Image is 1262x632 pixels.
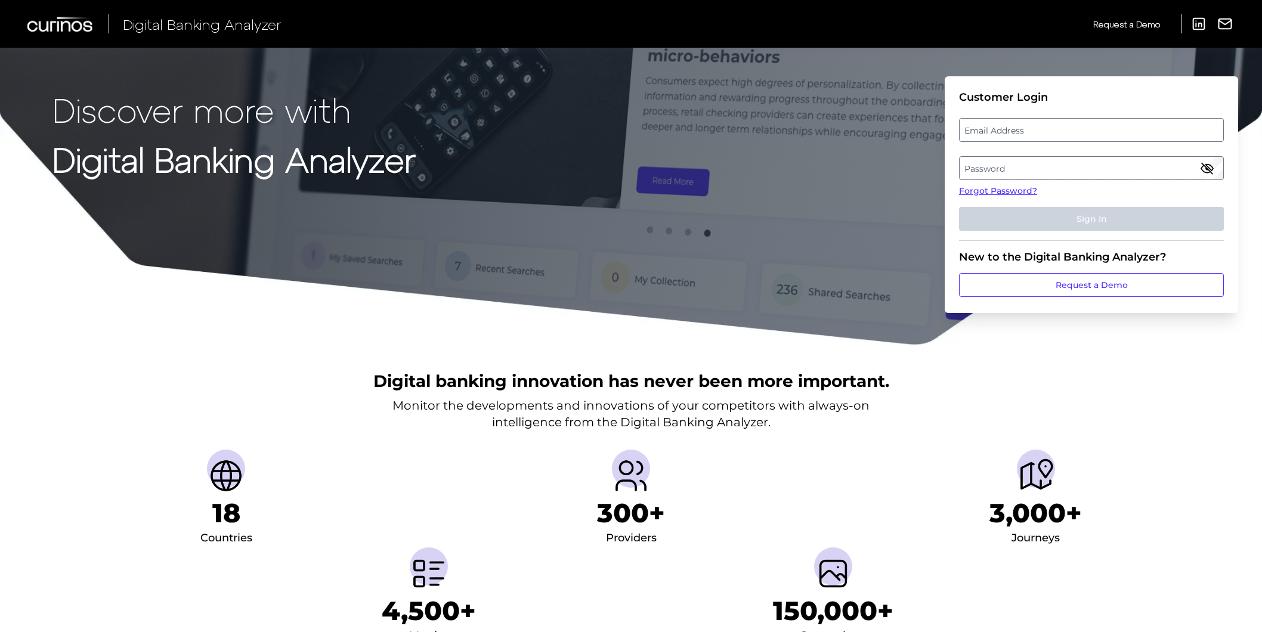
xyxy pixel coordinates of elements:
[959,273,1224,297] a: Request a Demo
[1093,14,1160,34] a: Request a Demo
[989,497,1082,529] h1: 3,000+
[606,529,657,548] div: Providers
[27,17,94,32] img: Curinos
[52,139,416,179] strong: Digital Banking Analyzer
[410,554,448,593] img: Metrics
[960,157,1223,179] label: Password
[373,370,889,392] h2: Digital banking innovation has never been more important.
[1012,529,1060,548] div: Journeys
[212,497,240,529] h1: 18
[52,91,416,128] p: Discover more with
[1017,457,1055,495] img: Journeys
[392,397,870,430] p: Monitor the developments and innovations of your competitors with always-on intelligence from the...
[959,250,1224,264] div: New to the Digital Banking Analyzer?
[382,595,476,627] h1: 4,500+
[959,91,1224,104] div: Customer Login
[597,497,665,529] h1: 300+
[959,185,1224,197] a: Forgot Password?
[814,554,852,593] img: Screenshots
[959,207,1224,231] button: Sign In
[200,529,252,548] div: Countries
[123,16,282,33] span: Digital Banking Analyzer
[960,119,1223,141] label: Email Address
[207,457,245,495] img: Countries
[773,595,893,627] h1: 150,000+
[1093,19,1160,29] span: Request a Demo
[612,457,650,495] img: Providers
